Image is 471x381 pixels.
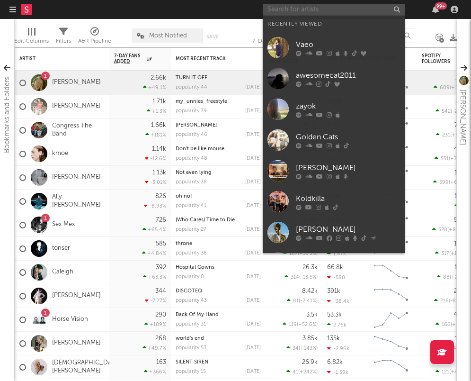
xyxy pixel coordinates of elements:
[439,180,449,185] span: 599
[296,224,400,235] div: [PERSON_NAME]
[245,227,261,232] div: [DATE]
[52,339,101,347] a: [PERSON_NAME]
[451,370,468,375] span: +450 %
[155,336,166,342] div: 268
[176,109,207,114] div: popularity: 39
[52,359,121,375] a: [DEMOGRAPHIC_DATA][PERSON_NAME]
[14,36,49,47] div: Edit Columns
[296,193,400,204] div: Koldkilla
[19,56,90,62] div: Artist
[432,6,439,13] button: 99+
[263,217,405,248] a: [PERSON_NAME]
[263,186,405,217] a: Koldkilla
[300,299,316,304] span: -2.41 %
[151,75,166,81] div: 2.66k
[245,251,261,256] div: [DATE]
[245,156,261,161] div: [DATE]
[176,336,204,341] a: world's end
[291,275,299,280] span: 314
[1,77,13,153] div: Bookmarks and Folders
[176,132,207,137] div: popularity: 46
[432,227,469,233] div: ( )
[252,24,323,51] div: 7-Day Fans Added (7-Day Fans Added)
[245,298,261,303] div: [DATE]
[176,99,227,104] a: my_unnies_freestyle
[449,227,468,233] span: +88.6 %
[52,292,101,300] a: [PERSON_NAME]
[176,274,204,280] div: popularity: 0
[206,34,219,39] button: Save
[176,251,207,256] div: popularity: 38
[176,123,217,128] a: [PERSON_NAME]
[152,170,166,176] div: 1.13k
[145,179,166,185] div: -3.01 %
[299,251,316,256] span: +31.5 %
[327,264,343,271] div: 66.8k
[155,288,166,294] div: 344
[263,155,405,186] a: [PERSON_NAME]
[435,155,469,162] div: ( )
[286,369,318,375] div: ( )
[263,32,405,63] a: Vaeo
[245,180,261,185] div: [DATE]
[435,250,469,256] div: ( )
[442,370,449,375] span: 121
[176,56,247,62] div: Most Recent Track
[327,251,346,257] div: 1.47k
[52,316,88,324] a: Horse Vision
[143,274,166,280] div: +63.3 %
[293,299,299,304] span: 81
[176,227,206,232] div: popularity: 27
[176,194,192,199] a: oh no!
[176,75,261,81] div: TURN IT OFF
[296,162,400,173] div: [PERSON_NAME]
[56,24,71,51] div: Filters
[144,369,166,375] div: +366 %
[176,170,212,175] a: Not even lying
[300,370,316,375] span: +242 %
[289,322,297,327] span: 119
[263,63,405,94] a: awesomecat2011
[155,193,166,200] div: 826
[176,298,207,303] div: popularity: 43
[302,264,318,271] div: 26.3k
[52,79,101,87] a: [PERSON_NAME]
[283,321,318,327] div: ( )
[145,132,166,138] div: +181 %
[176,85,207,90] div: popularity: 44
[327,274,345,281] div: -580
[306,312,318,318] div: 3.5k
[457,90,468,145] div: [PERSON_NAME]
[151,122,166,128] div: 1.66k
[422,53,455,64] div: Spotify Followers
[286,345,318,351] div: ( )
[370,261,412,284] svg: Chart title
[451,251,468,256] span: +15.7 %
[142,250,166,256] div: +4.84 %
[144,321,166,327] div: +109 %
[284,274,318,280] div: ( )
[176,146,224,152] a: Don't be like mouse
[176,194,261,199] div: oh no!
[245,345,261,351] div: [DATE]
[145,155,166,162] div: -12.6 %
[176,146,261,152] div: Don't be like mouse
[114,53,144,64] span: 7-Day Fans Added
[176,360,208,365] a: SILENT SIREN
[443,275,450,280] span: 88
[145,298,166,304] div: -7.77 %
[56,36,71,47] div: Filters
[176,312,261,317] div: Back Of My Hand
[156,217,166,223] div: 726
[245,322,261,327] div: [DATE]
[296,131,400,143] div: Golden Cats
[370,332,412,355] svg: Chart title
[176,218,235,223] a: (Who Cares) Time to Die
[283,250,318,256] div: ( )
[450,299,468,304] span: -8.86 %
[176,156,207,161] div: popularity: 48
[437,274,469,280] div: ( )
[176,123,261,128] div: Valerie
[302,336,318,342] div: 3.85k
[176,345,206,351] div: popularity: 53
